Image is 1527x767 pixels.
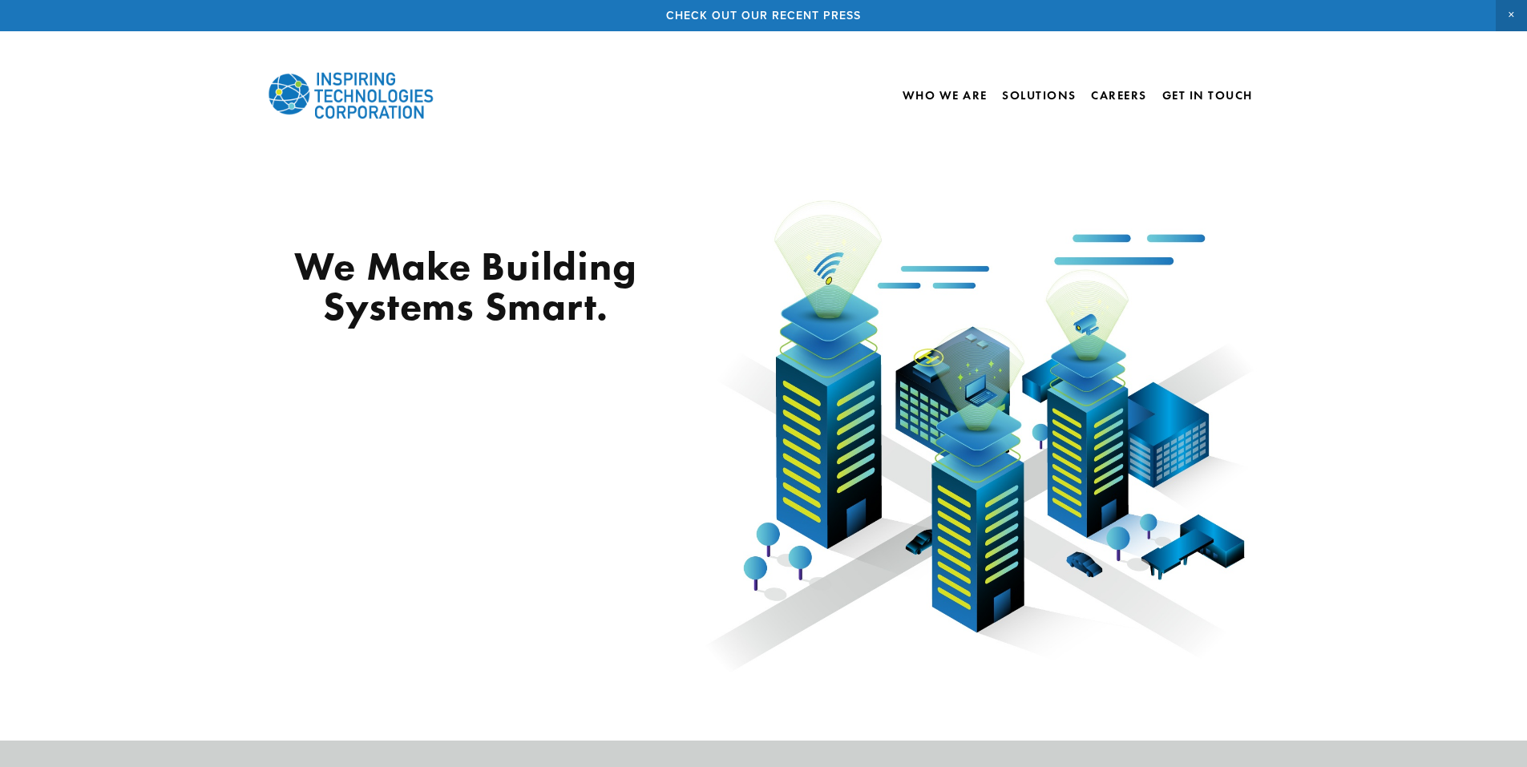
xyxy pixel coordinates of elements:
[903,82,988,109] a: Who We Are
[267,246,665,326] h1: We make Building Systems Smart.
[1162,82,1253,109] a: Get In Touch
[267,59,435,131] img: Inspiring Technologies Corp – A Building Technologies Company
[1002,88,1077,103] a: Solutions
[1091,82,1147,109] a: Careers
[692,192,1260,684] img: ITC-Landing-Page-Smart-Buildings-1500b.jpg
